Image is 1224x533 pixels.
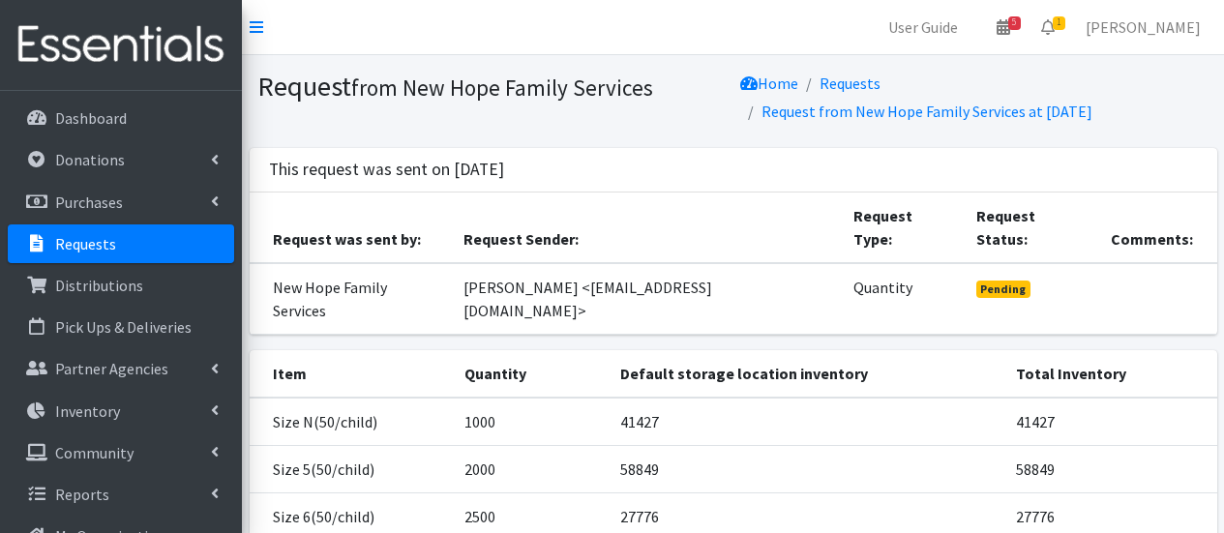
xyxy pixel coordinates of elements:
[8,99,234,137] a: Dashboard
[1070,8,1216,46] a: [PERSON_NAME]
[55,317,192,337] p: Pick Ups & Deliveries
[351,74,653,102] small: from New Hope Family Services
[452,263,842,335] td: [PERSON_NAME] <[EMAIL_ADDRESS][DOMAIN_NAME]>
[453,445,609,492] td: 2000
[965,192,1100,263] th: Request Status:
[250,263,453,335] td: New Hope Family Services
[8,266,234,305] a: Distributions
[453,350,609,398] th: Quantity
[55,401,120,421] p: Inventory
[250,192,453,263] th: Request was sent by:
[8,433,234,472] a: Community
[842,192,965,263] th: Request Type:
[250,350,454,398] th: Item
[1008,16,1021,30] span: 5
[55,192,123,212] p: Purchases
[1004,398,1216,446] td: 41427
[55,443,134,462] p: Community
[842,263,965,335] td: Quantity
[609,398,1004,446] td: 41427
[761,102,1092,121] a: Request from New Hope Family Services at [DATE]
[55,276,143,295] p: Distributions
[250,398,454,446] td: Size N(50/child)
[8,224,234,263] a: Requests
[250,445,454,492] td: Size 5(50/child)
[55,359,168,378] p: Partner Agencies
[55,485,109,504] p: Reports
[1053,16,1065,30] span: 1
[609,350,1004,398] th: Default storage location inventory
[452,192,842,263] th: Request Sender:
[740,74,798,93] a: Home
[820,74,881,93] a: Requests
[873,8,973,46] a: User Guide
[55,150,125,169] p: Donations
[8,475,234,514] a: Reports
[1099,192,1216,263] th: Comments:
[8,308,234,346] a: Pick Ups & Deliveries
[8,392,234,430] a: Inventory
[981,8,1026,46] a: 5
[1004,445,1216,492] td: 58849
[257,70,727,104] h1: Request
[609,445,1004,492] td: 58849
[976,281,1031,298] span: Pending
[1026,8,1070,46] a: 1
[453,398,609,446] td: 1000
[8,13,234,77] img: HumanEssentials
[8,349,234,388] a: Partner Agencies
[1004,350,1216,398] th: Total Inventory
[269,160,504,180] h3: This request was sent on [DATE]
[55,234,116,253] p: Requests
[55,108,127,128] p: Dashboard
[8,140,234,179] a: Donations
[8,183,234,222] a: Purchases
